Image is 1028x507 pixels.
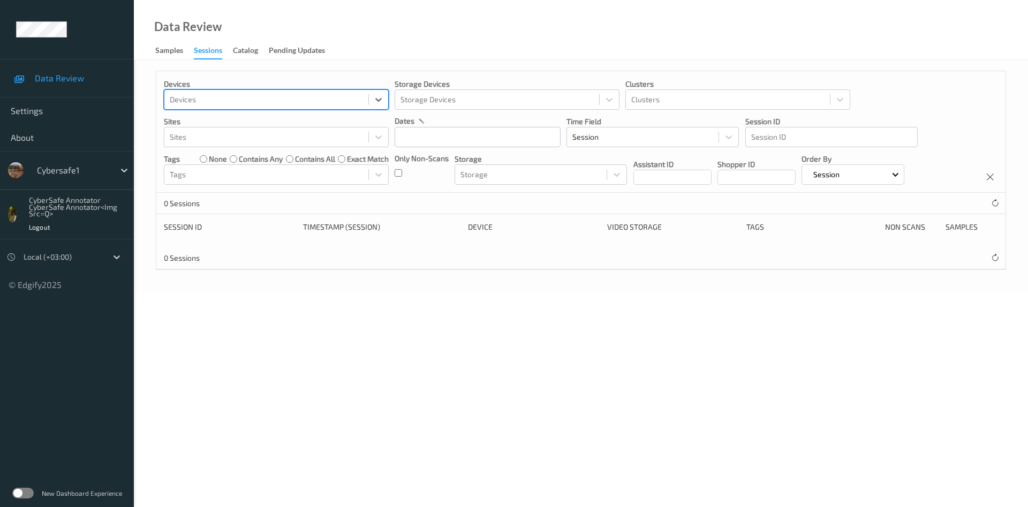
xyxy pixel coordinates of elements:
p: Session ID [745,116,918,127]
p: 0 Sessions [164,253,244,263]
a: Samples [155,43,194,58]
p: 0 Sessions [164,198,244,209]
label: contains all [295,154,335,164]
label: contains any [239,154,283,164]
p: Tags [164,154,180,164]
div: Samples [155,45,183,58]
div: Sessions [194,45,222,59]
div: Pending Updates [269,45,325,58]
p: Sites [164,116,389,127]
p: Assistant ID [633,159,712,170]
div: Session ID [164,222,296,232]
p: dates [395,116,414,126]
p: Clusters [625,79,850,89]
p: Shopper ID [717,159,796,170]
p: Only Non-Scans [395,153,449,164]
div: Samples [946,222,998,232]
p: Storage [455,154,627,164]
label: none [209,154,227,164]
div: Catalog [233,45,258,58]
a: Sessions [194,43,233,59]
div: Non Scans [885,222,938,232]
p: Storage Devices [395,79,619,89]
p: Session [810,169,843,180]
div: Data Review [154,21,222,32]
a: Pending Updates [269,43,336,58]
div: Tags [746,222,878,232]
label: exact match [347,154,389,164]
div: Video Storage [607,222,739,232]
p: Order By [802,154,904,164]
p: Time Field [566,116,739,127]
div: Device [468,222,600,232]
a: Catalog [233,43,269,58]
div: Timestamp (Session) [303,222,461,232]
p: Devices [164,79,389,89]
